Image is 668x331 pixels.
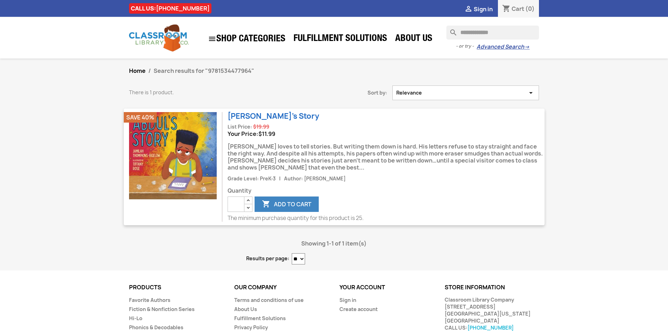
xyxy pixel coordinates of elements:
[129,324,183,331] a: Phonics & Decodables
[129,306,195,312] a: Fiction & Nonfiction Series
[392,85,539,100] button: Sort by selection
[284,175,346,182] span: Author: [PERSON_NAME]
[464,5,473,14] i: 
[129,89,294,96] p: There is 1 product.
[445,284,539,291] p: Store information
[512,5,524,13] span: Cart
[474,5,493,13] span: Sign in
[129,112,217,200] img: Abdul's Story
[234,324,268,331] a: Privacy Policy
[228,111,319,121] a: [PERSON_NAME]'s Story
[502,5,511,13] i: shopping_cart
[129,3,211,14] div: CALL US:
[262,200,270,209] i: 
[234,306,257,312] a: About Us
[129,67,146,75] a: Home
[228,175,276,182] span: Grade Level: PreK-3
[464,5,493,13] a:  Sign in
[339,297,356,303] a: Sign in
[290,32,391,46] a: Fulfillment Solutions
[228,124,252,130] span: List Price:
[228,137,545,175] div: [PERSON_NAME] loves to tell stories. But writing them down is hard. His letters refuse to stay st...
[228,196,244,212] input: Quantity
[277,175,283,182] span: |
[234,315,286,322] a: Fulfillment Solutions
[124,112,157,123] li: Save 40%
[527,89,535,96] i: 
[304,89,392,96] span: Sort by:
[255,196,319,212] button: Add to cart
[525,5,535,13] span: (0)
[228,130,545,137] div: Your Price:
[129,284,224,291] p: Products
[446,26,539,40] input: Search
[258,130,275,138] span: Price
[246,255,289,262] label: Results per page:
[228,215,545,222] p: The minimum purchase quantity for this product is 25.
[204,31,289,47] a: SHOP CATEGORIES
[208,35,216,43] i: 
[129,236,539,250] div: Showing 1-1 of 1 item(s)
[129,297,170,303] a: Favorite Authors
[129,25,189,51] img: Classroom Library Company
[392,32,436,46] a: About Us
[477,43,529,50] a: Advanced Search→
[339,283,385,291] a: Your account
[154,67,254,75] span: Search results for "9781534477964"
[467,324,514,331] a: [PHONE_NUMBER]
[446,26,455,34] i: search
[129,315,142,322] a: Hi-Lo
[456,43,477,50] span: - or try -
[228,187,545,194] span: Quantity
[234,297,304,303] a: Terms and conditions of use
[253,123,269,130] span: Regular price
[156,5,210,12] a: [PHONE_NUMBER]
[339,306,378,312] a: Create account
[524,43,529,50] span: →
[234,284,329,291] p: Our company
